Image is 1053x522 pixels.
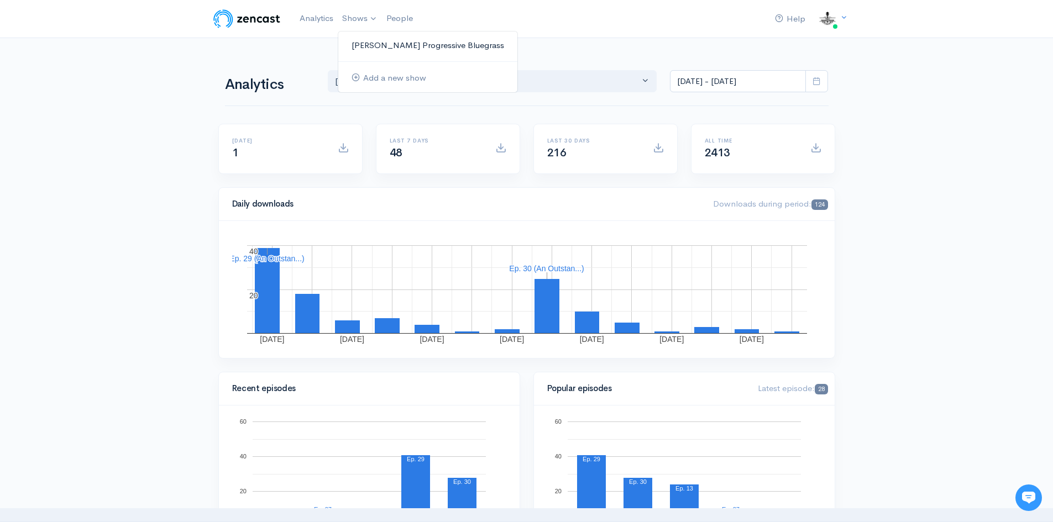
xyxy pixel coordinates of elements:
[239,488,246,494] text: 20
[335,75,640,88] div: [PERSON_NAME] Progressive Blue...
[249,247,258,256] text: 40
[232,138,324,144] h6: [DATE]
[17,54,205,71] h1: Hi 👋
[713,198,827,209] span: Downloads during period:
[629,478,647,485] text: Ep. 30
[295,7,338,30] a: Analytics
[339,335,364,344] text: [DATE]
[1015,484,1042,511] iframe: gist-messenger-bubble-iframe
[232,146,239,160] span: 1
[547,138,640,144] h6: Last 30 days
[771,7,810,31] a: Help
[239,453,246,460] text: 40
[260,335,284,344] text: [DATE]
[390,138,482,144] h6: Last 7 days
[739,335,763,344] text: [DATE]
[509,264,584,273] text: Ep. 30 (An Outstan...)
[758,383,827,393] span: Latest episode:
[229,254,304,263] text: Ep. 29 (An Outstan...)
[17,146,204,168] button: New conversation
[338,36,517,55] a: [PERSON_NAME] Progressive Bluegrass
[249,291,258,300] text: 20
[705,146,730,160] span: 2413
[232,234,821,345] svg: A chart.
[453,478,471,485] text: Ep. 30
[500,335,524,344] text: [DATE]
[722,506,740,513] text: Ep. 27
[554,488,561,494] text: 20
[420,335,444,344] text: [DATE]
[670,70,806,93] input: analytics date range selector
[815,384,827,394] span: 28
[407,456,425,462] text: Ep. 29
[579,335,604,344] text: [DATE]
[314,506,332,513] text: Ep. 27
[15,189,206,203] p: Find an answer quickly
[675,485,693,492] text: Ep. 13
[816,8,839,30] img: ...
[17,73,205,126] h2: Just let us know if you need anything and we'll be happy to help! 🙂
[382,7,417,30] a: People
[225,77,315,93] h1: Analytics
[32,208,197,230] input: Search articles
[554,418,561,425] text: 60
[705,138,797,144] h6: All time
[232,199,700,209] h4: Daily downloads
[338,68,517,88] a: Add a new show
[71,153,133,162] span: New conversation
[583,456,600,462] text: Ep. 29
[659,335,684,344] text: [DATE]
[390,146,402,160] span: 48
[811,199,827,210] span: 124
[232,384,500,393] h4: Recent episodes
[328,70,657,93] button: T Shaw's Progressive Blue...
[338,7,382,31] a: Shows
[239,418,246,425] text: 60
[338,31,518,93] ul: Shows
[547,384,745,393] h4: Popular episodes
[547,146,567,160] span: 216
[554,453,561,460] text: 40
[212,8,282,30] img: ZenCast Logo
